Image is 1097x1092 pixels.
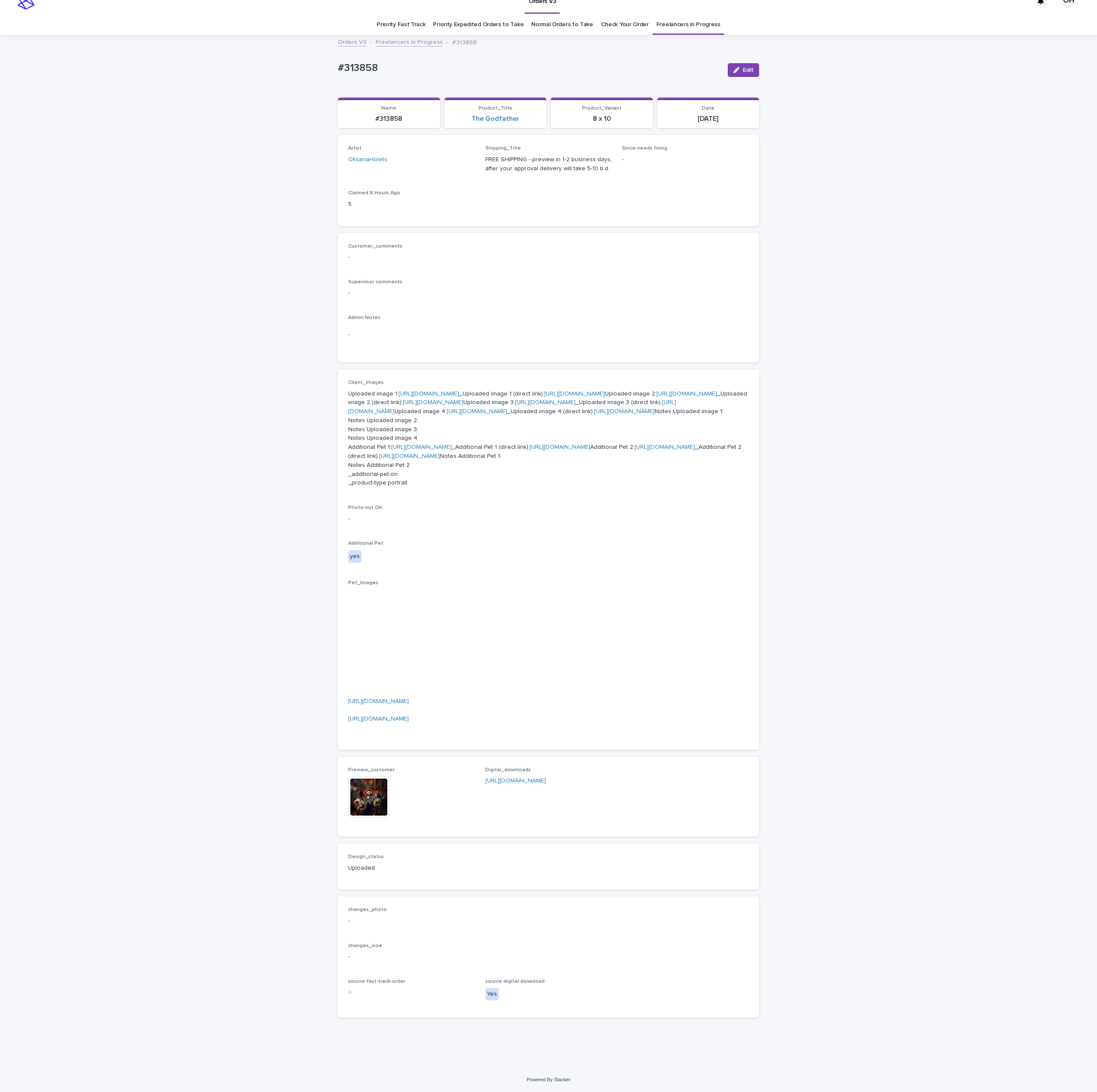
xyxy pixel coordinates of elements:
span: Since needs fixing [622,146,667,151]
p: - [348,253,749,262]
a: [URL][DOMAIN_NAME] [348,716,409,722]
span: Product_Variant [582,106,622,111]
span: source-digital-download [485,979,545,984]
span: Design_status [348,854,384,859]
span: changes_size [348,943,382,948]
div: Yes [485,988,499,1000]
span: Admin Notes [348,315,380,320]
span: Digital_downloads [485,767,531,773]
a: [URL][DOMAIN_NAME] [544,391,605,397]
a: Freelancers in Progress [376,37,443,46]
a: Orders V3 [338,37,366,46]
span: Artist [348,146,362,151]
span: Shipping_Title [485,146,521,151]
a: The Godfather [472,115,519,123]
p: [DATE] [662,115,754,123]
span: Preview_customer [348,767,395,773]
a: OksanaHolets [348,155,387,164]
a: [URL][DOMAIN_NAME] [398,391,459,397]
span: Photo not OK [348,505,382,510]
p: - [348,917,749,926]
button: Edit [728,63,759,77]
p: - [348,952,749,961]
a: Freelancers in Progress [656,15,720,35]
a: [URL][DOMAIN_NAME] [348,698,409,704]
span: Client_Images [348,380,384,385]
a: [URL][DOMAIN_NAME] [515,399,576,405]
p: - [348,330,749,339]
a: [URL][DOMAIN_NAME] [379,453,440,459]
span: Date [702,106,714,111]
span: Supervisor comments [348,279,402,285]
a: Normal Orders to Take [531,15,593,35]
div: yes [348,550,362,563]
span: Name [381,106,396,111]
p: 5 [348,200,475,209]
a: [URL][DOMAIN_NAME] [656,391,717,397]
span: Additional Pet [348,541,383,546]
p: - [348,288,749,298]
p: - [622,155,749,164]
a: Priority Expedited Orders to Take [433,15,524,35]
a: [URL][DOMAIN_NAME] [634,444,695,450]
p: 8 x 10 [556,115,648,123]
a: Check Your Order [601,15,649,35]
a: [URL][DOMAIN_NAME] [447,408,507,414]
a: [URL][DOMAIN_NAME] [594,408,655,414]
p: - [348,515,749,524]
a: [URL][DOMAIN_NAME] [530,444,590,450]
a: [URL][DOMAIN_NAME] [403,399,463,405]
span: source-fast-track-order [348,979,405,984]
p: #313858 [338,62,721,74]
p: #313858 [343,115,435,123]
span: Edit [743,67,754,73]
span: Claimed X Hours Ago [348,190,400,196]
p: Uploaded image 1: _Uploaded image 1 (direct link): Uploaded image 2: _Uploaded image 2 (direct li... [348,390,749,488]
span: Product_Title [478,106,512,111]
a: Priority Fast Track [377,15,425,35]
p: #313858 [452,37,477,46]
span: Customer_comments [348,244,402,249]
span: Pet_Images [348,580,378,586]
a: [URL][DOMAIN_NAME] [391,444,452,450]
a: [URL][DOMAIN_NAME] [485,778,546,784]
p: FREE SHIPPING - preview in 1-2 business days, after your approval delivery will take 5-10 b.d. [485,155,612,173]
a: Powered By Stacker [527,1077,570,1082]
span: changes_photo [348,907,387,912]
p: Uploaded [348,864,475,873]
